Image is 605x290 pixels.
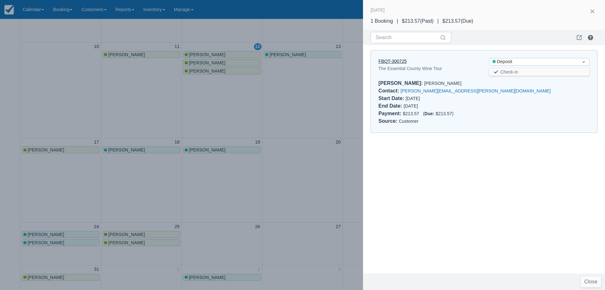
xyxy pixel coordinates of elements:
span: ( $213.57 ) [423,111,453,116]
input: Search [376,32,439,43]
div: $213.57 ( Paid ) [402,17,434,25]
div: $213.57 ( Due ) [442,17,473,25]
a: FBQT-300725 [378,59,407,64]
button: Close [580,276,601,287]
div: Contact : [378,88,400,93]
div: [PERSON_NAME] [378,80,590,87]
div: | [434,17,442,25]
div: Payment : [378,111,403,116]
div: Source : [378,118,399,124]
div: [PERSON_NAME] : [378,80,424,86]
span: Dropdown icon [580,59,587,65]
div: [DATE] [378,102,479,110]
a: [PERSON_NAME][EMAIL_ADDRESS][PERSON_NAME][DOMAIN_NAME] [400,88,551,93]
div: End Date : [378,103,404,109]
button: Check-in [489,68,590,76]
div: 1 Booking [371,17,393,25]
div: Start Date : [378,96,406,101]
div: The Essential County Wine Tour [378,65,479,72]
div: Customer [378,117,590,125]
div: Due: [424,111,435,116]
div: [DATE] [378,95,479,102]
div: $213.57 [378,110,590,117]
div: [DATE] [371,6,385,14]
div: Deposit [493,58,575,65]
div: | [393,17,402,25]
